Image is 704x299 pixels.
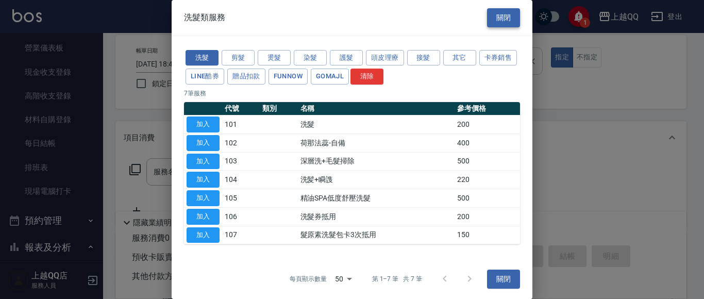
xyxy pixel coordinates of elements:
td: 500 [455,152,520,171]
button: 頭皮理療 [366,50,404,66]
p: 每頁顯示數量 [290,274,327,284]
td: 101 [222,115,260,134]
td: 150 [455,226,520,244]
button: 洗髮 [186,50,219,66]
td: 103 [222,152,260,171]
td: 105 [222,189,260,208]
td: 精油SPA低度舒壓洗髮 [298,189,455,208]
button: 加入 [187,190,220,206]
td: 106 [222,207,260,226]
th: 名稱 [298,102,455,115]
td: 220 [455,171,520,189]
button: 加入 [187,135,220,151]
button: 護髮 [330,50,363,66]
td: 500 [455,189,520,208]
button: 加入 [187,227,220,243]
th: 類別 [260,102,297,115]
td: 洗髮 [298,115,455,134]
td: 400 [455,134,520,152]
button: 接髮 [407,50,440,66]
button: 加入 [187,172,220,188]
p: 第 1–7 筆 共 7 筆 [372,274,422,284]
td: 200 [455,207,520,226]
button: 燙髮 [258,50,291,66]
td: 荷那法蕊-自備 [298,134,455,152]
td: 107 [222,226,260,244]
button: 贈品扣款 [227,69,265,85]
button: 其它 [443,50,476,66]
td: 102 [222,134,260,152]
span: 洗髮類服務 [184,12,225,23]
td: 深層洗+毛髮掃除 [298,152,455,171]
button: 加入 [187,209,220,225]
button: 關閉 [487,8,520,27]
button: FUNNOW [269,69,308,85]
td: 洗髮券抵用 [298,207,455,226]
button: 清除 [350,69,383,85]
td: 200 [455,115,520,134]
button: 加入 [187,154,220,170]
td: 104 [222,171,260,189]
th: 代號 [222,102,260,115]
button: 染髮 [294,50,327,66]
button: LINE酷券 [186,69,224,85]
div: 50 [331,265,356,293]
td: 洗髪+瞬謢 [298,171,455,189]
button: 加入 [187,117,220,132]
button: 剪髮 [222,50,255,66]
td: 髮原素洗髮包卡3次抵用 [298,226,455,244]
button: 卡券銷售 [479,50,517,66]
p: 7 筆服務 [184,89,520,98]
button: GOMAJL [311,69,349,85]
button: 關閉 [487,270,520,289]
th: 參考價格 [455,102,520,115]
